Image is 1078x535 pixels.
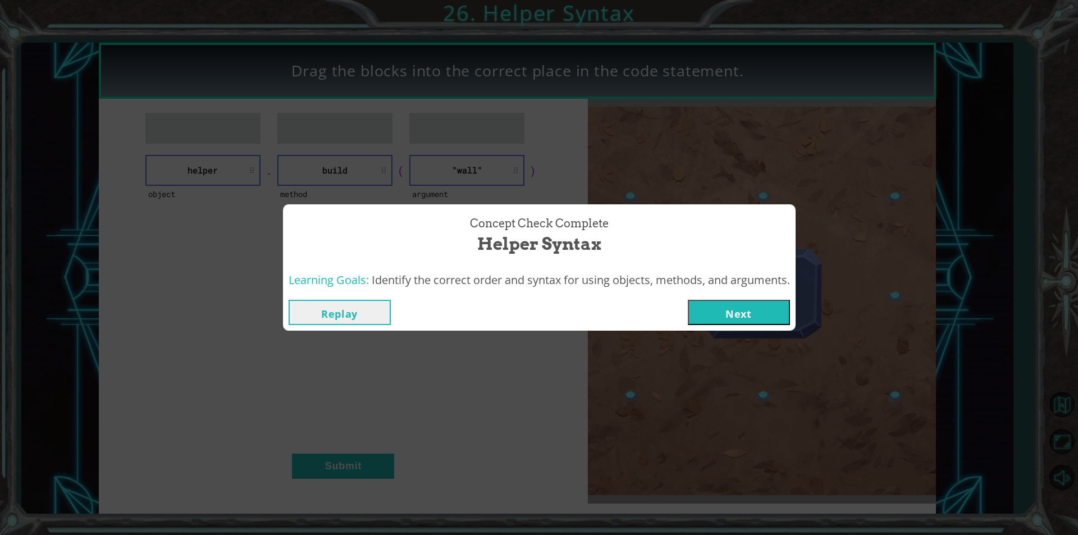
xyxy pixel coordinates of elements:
[289,272,369,287] span: Learning Goals:
[477,232,601,256] span: Helper Syntax
[289,300,391,325] button: Replay
[688,300,790,325] button: Next
[372,272,790,287] span: Identify the correct order and syntax for using objects, methods, and arguments.
[470,216,609,232] span: Concept Check Complete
